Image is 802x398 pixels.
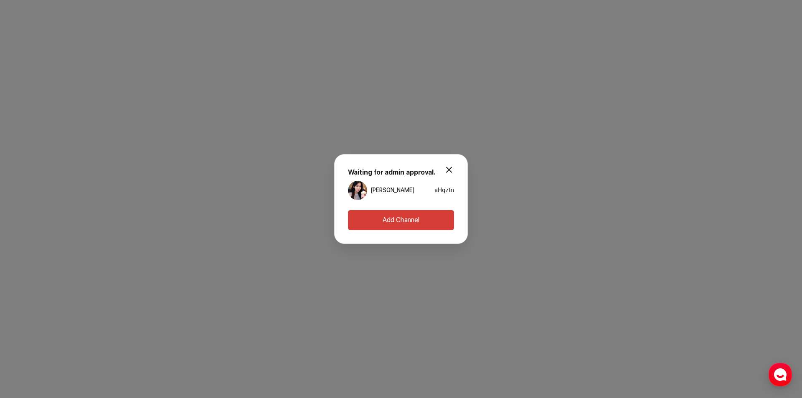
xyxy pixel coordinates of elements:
button: modal.close [441,161,457,178]
a: [PERSON_NAME] [371,186,414,195]
strong: Waiting for admin approval. [348,168,435,176]
span: aHqztn [434,187,454,193]
button: Add Channel [348,210,454,230]
img: 채널 프로필 이미지 [348,181,367,200]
